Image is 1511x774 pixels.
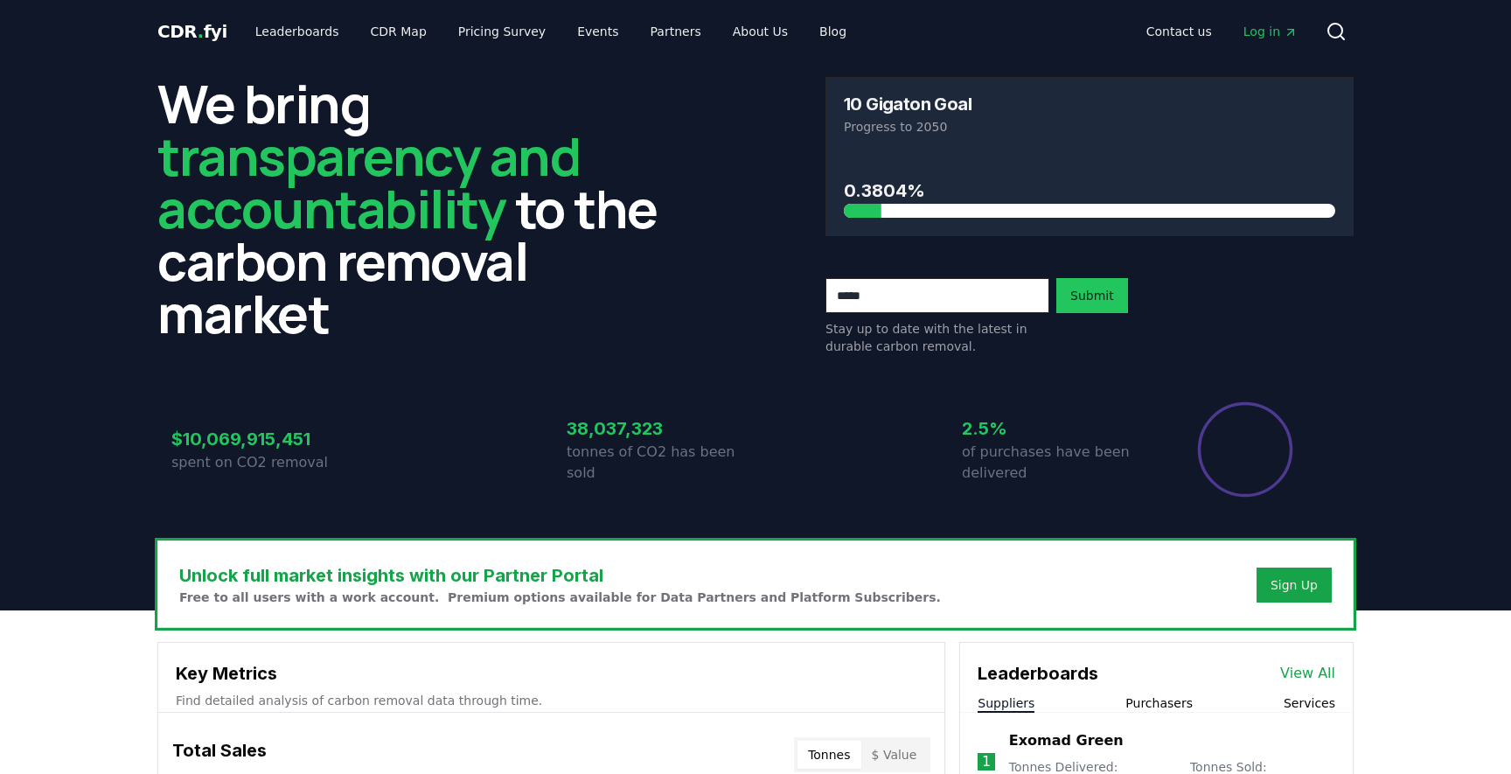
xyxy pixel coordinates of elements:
[637,16,715,47] a: Partners
[567,415,755,442] h3: 38,037,323
[805,16,860,47] a: Blog
[1132,16,1312,47] nav: Main
[1196,401,1294,499] div: Percentage of sales delivered
[198,21,204,42] span: .
[563,16,632,47] a: Events
[1284,694,1335,712] button: Services
[1132,16,1226,47] a: Contact us
[179,589,941,606] p: Free to all users with a work account. Premium options available for Data Partners and Platform S...
[157,21,227,42] span: CDR fyi
[157,77,686,339] h2: We bring to the carbon removal market
[179,562,941,589] h3: Unlock full market insights with our Partner Portal
[825,320,1049,355] p: Stay up to date with the latest in durable carbon removal.
[844,95,971,113] h3: 10 Gigaton Goal
[861,741,928,769] button: $ Value
[241,16,860,47] nav: Main
[797,741,860,769] button: Tonnes
[357,16,441,47] a: CDR Map
[719,16,802,47] a: About Us
[1243,23,1298,40] span: Log in
[978,694,1034,712] button: Suppliers
[1009,730,1124,751] a: Exomad Green
[176,660,927,687] h3: Key Metrics
[978,660,1098,687] h3: Leaderboards
[157,120,580,244] span: transparency and accountability
[1125,694,1193,712] button: Purchasers
[962,415,1151,442] h3: 2.5%
[444,16,560,47] a: Pricing Survey
[1257,568,1332,603] button: Sign Up
[241,16,353,47] a: Leaderboards
[171,426,360,452] h3: $10,069,915,451
[567,442,755,484] p: tonnes of CO2 has been sold
[1056,278,1128,313] button: Submit
[157,19,227,44] a: CDR.fyi
[1271,576,1318,594] a: Sign Up
[844,178,1335,204] h3: 0.3804%
[176,692,927,709] p: Find detailed analysis of carbon removal data through time.
[962,442,1151,484] p: of purchases have been delivered
[1229,16,1312,47] a: Log in
[982,751,991,772] p: 1
[1280,663,1335,684] a: View All
[171,452,360,473] p: spent on CO2 removal
[172,737,267,772] h3: Total Sales
[844,118,1335,136] p: Progress to 2050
